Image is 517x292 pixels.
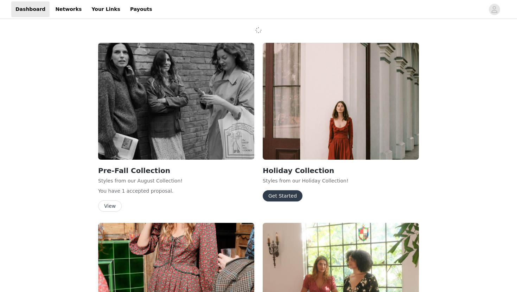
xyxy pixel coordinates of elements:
a: Payouts [126,1,157,17]
div: avatar [491,4,498,15]
a: Dashboard [11,1,50,17]
p: You have 1 accepted proposal . [98,187,254,195]
a: Networks [51,1,86,17]
img: Christy Dawn [263,43,419,160]
p: Styles from our Holiday Collection! [263,177,419,185]
h2: Pre-Fall Collection [98,165,254,176]
a: View [98,204,122,209]
a: Your Links [87,1,125,17]
h2: Holiday Collection [263,165,419,176]
button: View [98,200,122,212]
img: Christy Dawn [98,43,254,160]
button: Get Started [263,190,302,201]
p: Styles from our August Collection! [98,177,254,185]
